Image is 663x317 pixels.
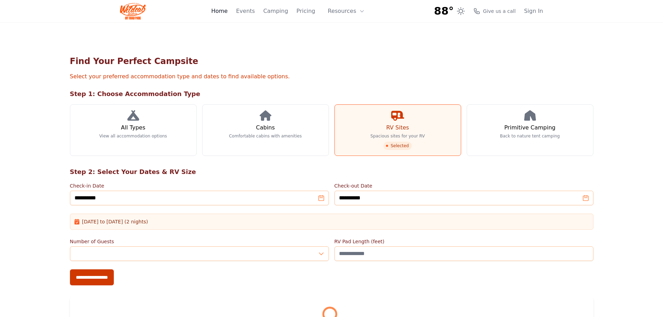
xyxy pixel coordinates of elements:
button: Resources [324,4,369,18]
p: Select your preferred accommodation type and dates to find available options. [70,72,593,81]
p: Back to nature tent camping [500,133,560,139]
h3: Cabins [256,124,275,132]
label: Number of Guests [70,238,329,245]
a: Give us a call [473,8,516,15]
h3: RV Sites [386,124,409,132]
a: All Types View all accommodation options [70,104,197,156]
a: Home [211,7,228,15]
a: Camping [263,7,288,15]
p: Spacious sites for your RV [370,133,425,139]
a: Primitive Camping Back to nature tent camping [467,104,593,156]
a: Cabins Comfortable cabins with amenities [202,104,329,156]
a: Sign In [524,7,543,15]
label: RV Pad Length (feet) [334,238,593,245]
h1: Find Your Perfect Campsite [70,56,593,67]
label: Check-out Date [334,182,593,189]
h3: All Types [121,124,145,132]
span: [DATE] to [DATE] (2 nights) [82,218,148,225]
a: Pricing [297,7,315,15]
h2: Step 2: Select Your Dates & RV Size [70,167,593,177]
h3: Primitive Camping [504,124,555,132]
a: RV Sites Spacious sites for your RV Selected [334,104,461,156]
p: View all accommodation options [99,133,167,139]
h2: Step 1: Choose Accommodation Type [70,89,593,99]
label: Check-in Date [70,182,329,189]
span: 88° [434,5,454,17]
img: Wildcat Logo [120,3,146,19]
span: Give us a call [483,8,516,15]
p: Comfortable cabins with amenities [229,133,302,139]
a: Events [236,7,255,15]
span: Selected [384,142,411,150]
